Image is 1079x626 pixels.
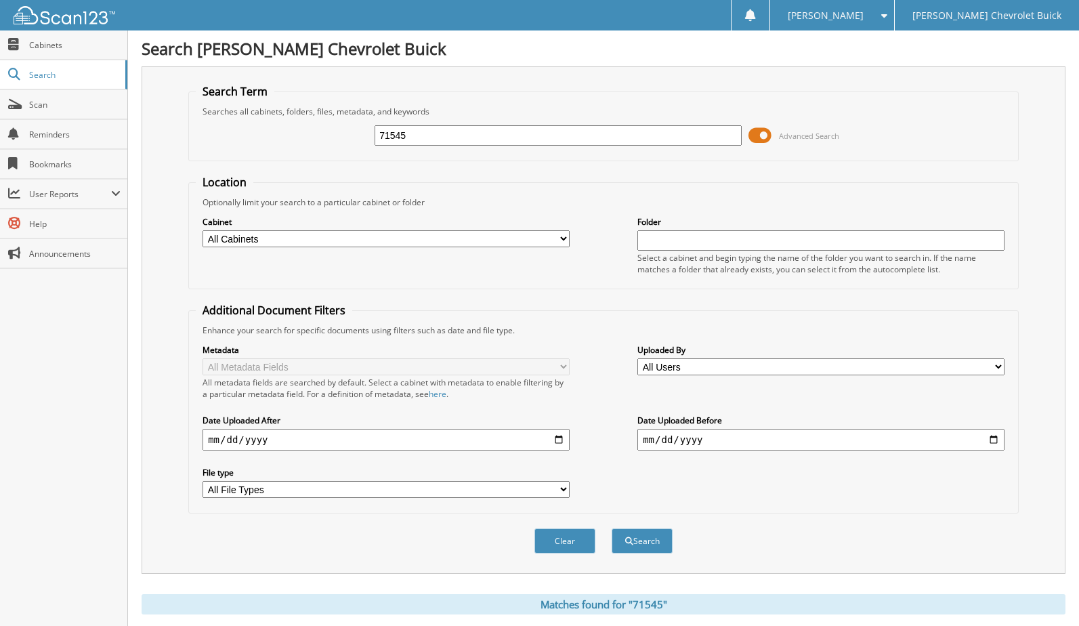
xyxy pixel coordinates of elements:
[637,252,1004,275] div: Select a cabinet and begin typing the name of the folder you want to search in. If the name match...
[203,377,570,400] div: All metadata fields are searched by default. Select a cabinet with metadata to enable filtering b...
[912,12,1061,20] span: [PERSON_NAME] Chevrolet Buick
[203,344,570,356] label: Metadata
[142,37,1065,60] h1: Search [PERSON_NAME] Chevrolet Buick
[29,218,121,230] span: Help
[429,388,446,400] a: here
[29,69,119,81] span: Search
[779,131,839,141] span: Advanced Search
[203,415,570,426] label: Date Uploaded After
[203,467,570,478] label: File type
[29,248,121,259] span: Announcements
[637,429,1004,451] input: end
[196,303,352,318] legend: Additional Document Filters
[637,216,1004,228] label: Folder
[29,99,121,110] span: Scan
[196,175,253,190] legend: Location
[196,325,1011,336] div: Enhance your search for specific documents using filters such as date and file type.
[203,216,570,228] label: Cabinet
[196,196,1011,208] div: Optionally limit your search to a particular cabinet or folder
[29,188,111,200] span: User Reports
[203,429,570,451] input: start
[612,528,673,554] button: Search
[196,106,1011,117] div: Searches all cabinets, folders, files, metadata, and keywords
[29,159,121,170] span: Bookmarks
[637,344,1004,356] label: Uploaded By
[142,594,1065,614] div: Matches found for "71545"
[196,84,274,99] legend: Search Term
[29,39,121,51] span: Cabinets
[14,6,115,24] img: scan123-logo-white.svg
[29,129,121,140] span: Reminders
[534,528,595,554] button: Clear
[788,12,864,20] span: [PERSON_NAME]
[637,415,1004,426] label: Date Uploaded Before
